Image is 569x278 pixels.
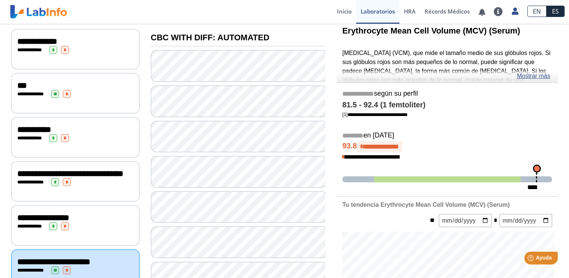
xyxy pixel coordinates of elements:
h4: 93.8 [342,141,552,153]
a: [1] [342,112,408,117]
b: Tu tendencia Erythrocyte Mean Cell Volume (MCV) (Serum) [342,202,510,208]
a: ES [546,6,564,17]
b: CBC WITH DIFF: AUTOMATED [151,33,269,42]
iframe: Help widget launcher [502,249,561,270]
a: EN [527,6,546,17]
h5: según su perfil [342,90,552,98]
b: Erythrocyte Mean Cell Volume (MCV) (Serum) [342,26,520,35]
h4: 81.5 - 92.4 (1 femtoliter) [342,101,552,110]
span: HRA [404,8,416,15]
p: [MEDICAL_DATA] (VCM), que mide el tamaño medio de sus glóbulos rojos. Si sus glóbulos rojos son m... [342,49,552,103]
a: Mostrar más [517,72,550,81]
h5: en [DATE] [342,131,552,140]
input: mm/dd/yyyy [499,214,552,227]
input: mm/dd/yyyy [439,214,492,227]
